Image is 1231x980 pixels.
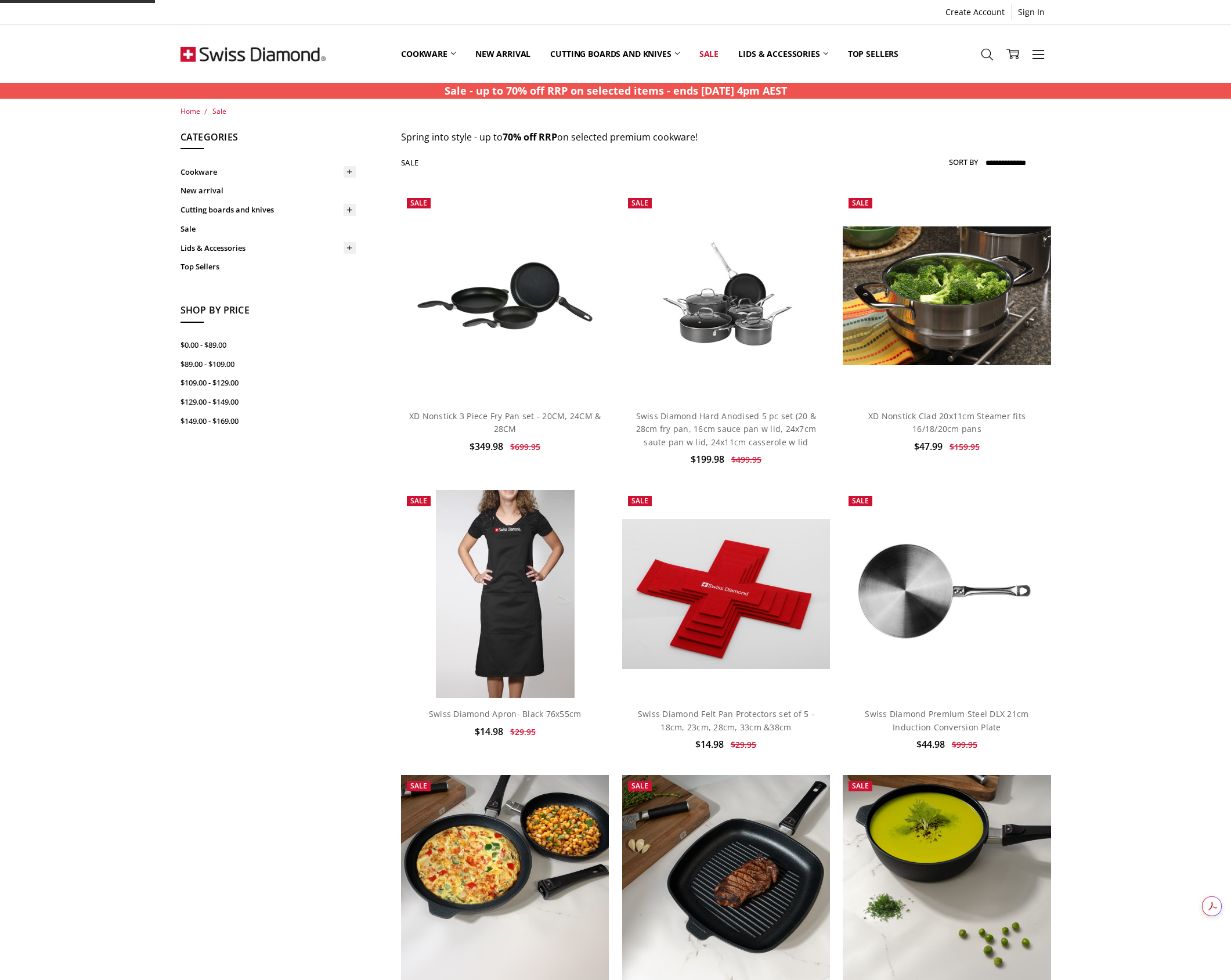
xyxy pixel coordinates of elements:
[622,226,830,366] img: Swiss Diamond Hard Anodised 5 pc set (20 & 28cm fry pan, 16cm sauce pan w lid, 24x7cm saute pan w...
[695,738,724,751] span: $14.98
[865,708,1028,732] a: Swiss Diamond Premium Steel DLX 21cm Induction Conversion Plate
[181,303,356,323] h5: Shop By Price
[510,441,540,452] span: $699.95
[181,163,356,182] a: Cookware
[436,490,575,698] img: Swiss Diamond Apron- Black 76x55cm
[212,106,226,116] a: Sale
[852,781,869,791] span: Sale
[401,192,609,400] a: XD Nonstick 3 Piece Fry Pan set - 20CM, 24CM & 28CM
[410,198,427,208] span: Sale
[843,490,1050,698] img: Swiss Diamond Premium Steel DLX 21cm Induction Conversion Plate
[843,226,1050,365] img: XD Nonstick Clad 20x11cm Steamer fits 16/18/20cm pans
[638,708,814,732] a: Swiss Diamond Felt Pan Protectors set of 5 - 18cm, 23cm, 28cm, 33cm &38cm
[401,131,698,143] span: Spring into style - up to on selected premium cookware!
[181,257,356,276] a: Top Sellers
[949,153,978,171] label: Sort By
[181,25,326,83] img: Free Shipping On Every Order
[916,738,945,751] span: $44.98
[445,84,787,98] strong: Sale - up to 70% off RRP on selected items - ends [DATE] 4pm AEST
[181,239,356,258] a: Lids & Accessories
[181,412,356,431] a: $149.00 - $169.00
[868,410,1026,434] a: XD Nonstick Clad 20x11cm Steamer fits 16/18/20cm pans
[410,781,427,791] span: Sale
[728,28,837,80] a: Lids & Accessories
[409,410,601,434] a: XD Nonstick 3 Piece Fry Pan set - 20CM, 24CM & 28CM
[401,158,418,167] h1: Sale
[465,28,540,80] a: New arrival
[410,496,427,506] span: Sale
[429,708,582,719] a: Swiss Diamond Apron- Black 76x55cm
[939,4,1011,20] a: Create Account
[1012,4,1051,20] a: Sign In
[181,219,356,239] a: Sale
[843,192,1050,400] a: XD Nonstick Clad 20x11cm Steamer fits 16/18/20cm pans
[181,200,356,219] a: Cutting boards and knives
[181,392,356,412] a: $129.00 - $149.00
[401,490,609,698] a: Swiss Diamond Apron- Black 76x55cm
[470,440,503,453] span: $349.98
[852,496,869,506] span: Sale
[952,739,977,750] span: $99.95
[622,490,830,698] a: Swiss Diamond Felt Pan Protectors set of 5 - 18cm, 23cm, 28cm, 33cm &38cm
[181,336,356,355] a: $0.00 - $89.00
[631,496,648,506] span: Sale
[622,192,830,400] a: Swiss Diamond Hard Anodised 5 pc set (20 & 28cm fry pan, 16cm sauce pan w lid, 24x7cm saute pan w...
[838,28,908,80] a: Top Sellers
[731,454,761,465] span: $499.95
[852,198,869,208] span: Sale
[540,28,689,80] a: Cutting boards and knives
[631,781,648,791] span: Sale
[622,519,830,669] img: Swiss Diamond Felt Pan Protectors set of 5 - 18cm, 23cm, 28cm, 33cm &38cm
[181,373,356,392] a: $109.00 - $129.00
[181,181,356,200] a: New arrival
[391,28,465,80] a: Cookware
[691,453,724,466] span: $199.98
[636,410,817,448] a: Swiss Diamond Hard Anodised 5 pc set (20 & 28cm fry pan, 16cm sauce pan w lid, 24x7cm saute pan w...
[475,725,503,738] span: $14.98
[181,355,356,374] a: $89.00 - $109.00
[950,441,980,452] span: $159.95
[401,244,609,348] img: XD Nonstick 3 Piece Fry Pan set - 20CM, 24CM & 28CM
[510,726,536,737] span: $29.95
[914,440,943,453] span: $47.99
[503,131,557,143] strong: 70% off RRP
[731,739,756,750] span: $29.95
[631,198,648,208] span: Sale
[689,28,728,80] a: Sale
[181,106,200,116] a: Home
[181,130,356,150] h5: Categories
